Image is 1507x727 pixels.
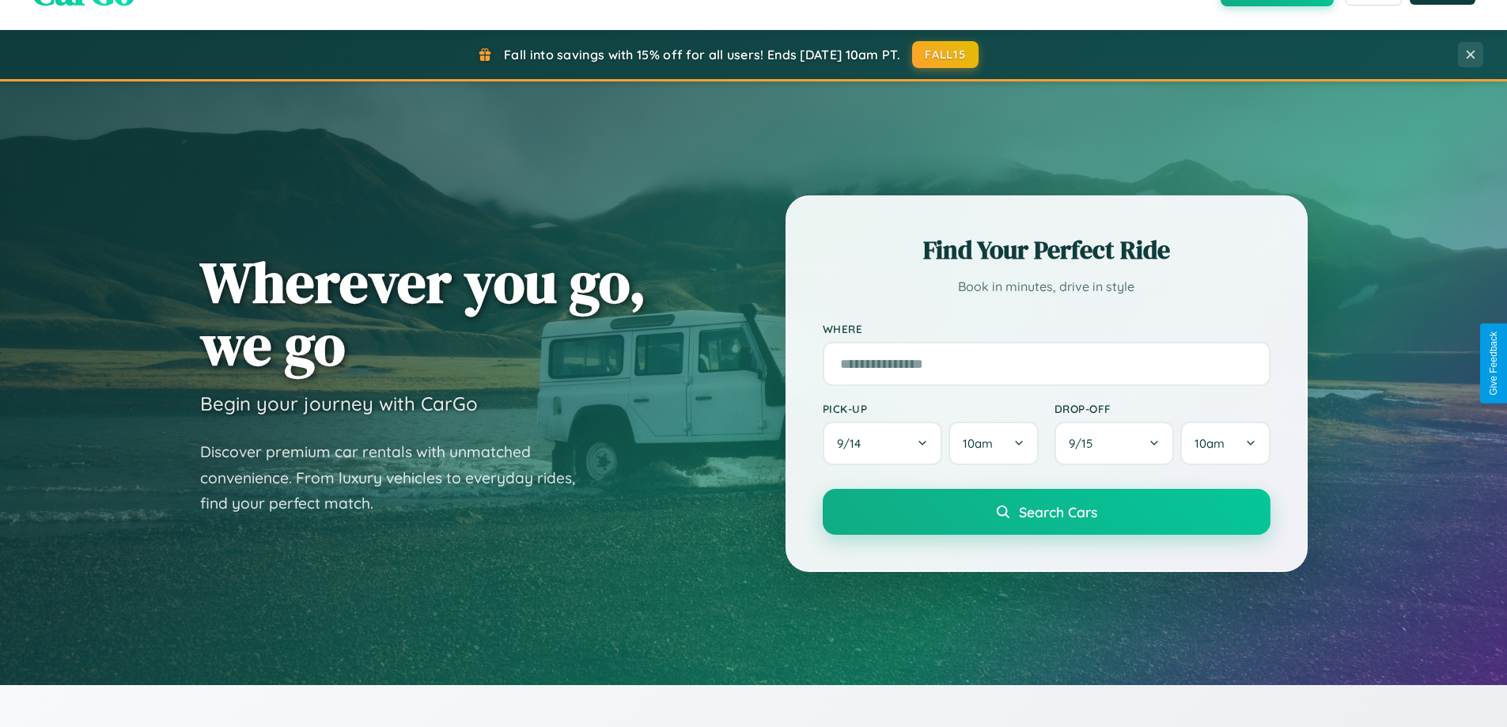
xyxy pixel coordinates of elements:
h3: Begin your journey with CarGo [200,392,478,415]
span: 9 / 15 [1069,436,1100,451]
p: Book in minutes, drive in style [823,275,1270,298]
span: 10am [963,436,993,451]
label: Drop-off [1055,402,1270,415]
button: 10am [949,422,1038,465]
span: Fall into savings with 15% off for all users! Ends [DATE] 10am PT. [504,47,900,62]
div: Give Feedback [1488,331,1499,396]
button: Search Cars [823,489,1270,535]
p: Discover premium car rentals with unmatched convenience. From luxury vehicles to everyday rides, ... [200,439,596,517]
label: Where [823,322,1270,335]
button: 9/14 [823,422,943,465]
span: 10am [1195,436,1225,451]
span: Search Cars [1019,503,1097,521]
button: FALL15 [912,41,979,68]
button: 9/15 [1055,422,1175,465]
span: 9 / 14 [837,436,869,451]
h2: Find Your Perfect Ride [823,233,1270,267]
button: 10am [1180,422,1270,465]
h1: Wherever you go, we go [200,251,646,376]
label: Pick-up [823,402,1039,415]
